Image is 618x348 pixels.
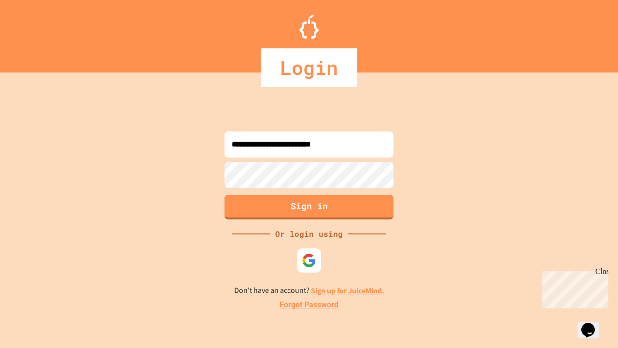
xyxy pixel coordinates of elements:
[280,299,338,311] a: Forgot Password
[538,267,608,308] iframe: chat widget
[270,228,348,240] div: Or login using
[302,253,316,268] img: google-icon.svg
[225,195,393,219] button: Sign in
[4,4,67,61] div: Chat with us now!Close
[311,286,384,296] a: Sign up for JuiceMind.
[299,14,319,39] img: Logo.svg
[234,285,384,297] p: Don't have an account?
[261,48,357,87] div: Login
[577,309,608,338] iframe: chat widget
